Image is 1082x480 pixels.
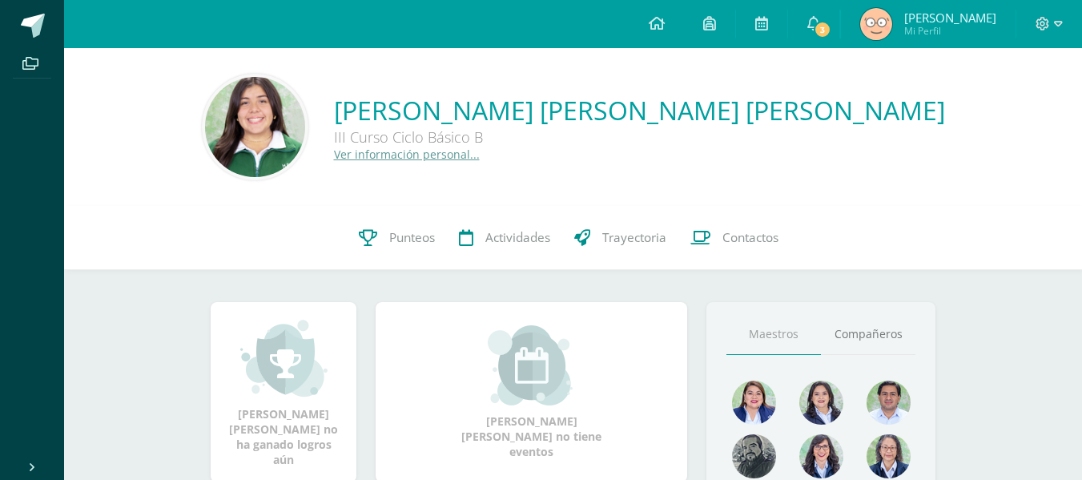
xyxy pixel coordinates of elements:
img: event_small.png [488,325,575,405]
img: fbba668b246c003fc420a1100c77b472.png [205,77,305,177]
div: [PERSON_NAME] [PERSON_NAME] no ha ganado logros aún [227,318,340,467]
span: Mi Perfil [904,24,996,38]
a: Punteos [347,206,447,270]
img: 68491b968eaf45af92dd3338bd9092c6.png [867,434,911,478]
img: 4179e05c207095638826b52d0d6e7b97.png [732,434,776,478]
img: 1e7bfa517bf798cc96a9d855bf172288.png [867,381,911,425]
div: [PERSON_NAME] [PERSON_NAME] no tiene eventos [452,325,612,459]
img: 45e5189d4be9c73150df86acb3c68ab9.png [799,381,843,425]
a: [PERSON_NAME] [PERSON_NAME] [PERSON_NAME] [334,93,945,127]
a: Trayectoria [562,206,678,270]
span: Contactos [722,229,778,246]
span: [PERSON_NAME] [904,10,996,26]
span: Punteos [389,229,435,246]
img: 7775765ac5b93ea7f316c0cc7e2e0b98.png [860,8,892,40]
span: 3 [814,21,831,38]
a: Contactos [678,206,790,270]
span: Actividades [485,229,550,246]
div: III Curso Ciclo Básico B [334,127,815,147]
a: Actividades [447,206,562,270]
span: Trayectoria [602,229,666,246]
a: Maestros [726,314,821,355]
img: b1da893d1b21f2b9f45fcdf5240f8abd.png [799,434,843,478]
a: Ver información personal... [334,147,480,162]
a: Compañeros [821,314,915,355]
img: achievement_small.png [240,318,328,398]
img: 135afc2e3c36cc19cf7f4a6ffd4441d1.png [732,381,776,425]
